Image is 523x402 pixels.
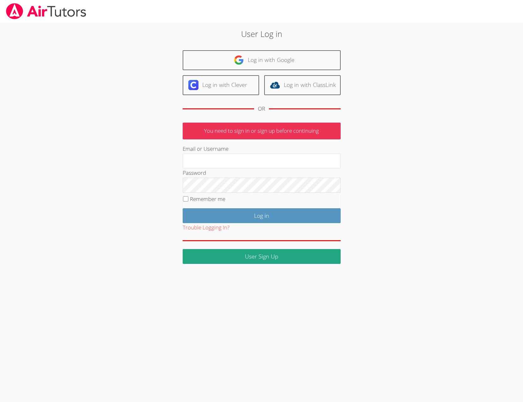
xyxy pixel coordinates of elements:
[258,104,265,113] div: OR
[5,3,87,19] img: airtutors_banner-c4298cdbf04f3fff15de1276eac7730deb9818008684d7c2e4769d2f7ddbe033.png
[264,75,341,95] a: Log in with ClassLink
[183,208,341,223] input: Log in
[183,123,341,139] p: You need to sign in or sign up before continuing
[270,80,280,90] img: classlink-logo-d6bb404cc1216ec64c9a2012d9dc4662098be43eaf13dc465df04b49fa7ab582.svg
[120,28,403,40] h2: User Log in
[183,169,206,176] label: Password
[183,75,259,95] a: Log in with Clever
[183,249,341,264] a: User Sign Up
[190,195,225,203] label: Remember me
[183,50,341,70] a: Log in with Google
[183,223,229,232] button: Trouble Logging In?
[183,145,228,152] label: Email or Username
[188,80,198,90] img: clever-logo-6eab21bc6e7a338710f1a6ff85c0baf02591cd810cc4098c63d3a4b26e2feb20.svg
[234,55,244,65] img: google-logo-50288ca7cdecda66e5e0955fdab243c47b7ad437acaf1139b6f446037453330a.svg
